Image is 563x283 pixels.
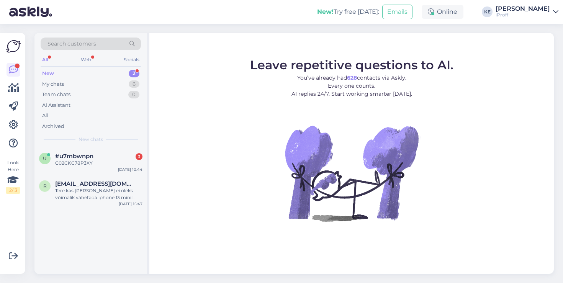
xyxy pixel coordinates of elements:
[79,136,103,143] span: New chats
[119,201,142,207] div: [DATE] 15:47
[250,74,453,98] p: You’ve already had contacts via Askly. Every one counts. AI replies 24/7. Start working smarter [...
[496,6,558,18] a: [PERSON_NAME]iProff
[6,159,20,194] div: Look Here
[79,55,93,65] div: Web
[317,7,379,16] div: Try free [DATE]:
[55,160,142,167] div: C02CKC78P3XY
[496,6,550,12] div: [PERSON_NAME]
[250,57,453,72] span: Leave repetitive questions to AI.
[317,8,334,15] b: New!
[42,80,64,88] div: My chats
[43,155,47,161] span: u
[42,112,49,119] div: All
[122,55,141,65] div: Socials
[283,104,421,242] img: No Chat active
[42,91,70,98] div: Team chats
[47,40,96,48] span: Search customers
[118,167,142,172] div: [DATE] 10:44
[42,70,54,77] div: New
[482,7,493,17] div: KE
[6,39,21,54] img: Askly Logo
[128,91,139,98] div: 0
[422,5,463,19] div: Online
[43,183,47,189] span: R
[496,12,550,18] div: iProff
[55,187,142,201] div: Tere kas [PERSON_NAME] ei oleks võimalik vahetada iphone 13 minil [PERSON_NAME] kas te vahetate n...
[382,5,412,19] button: Emails
[129,70,139,77] div: 2
[6,187,20,194] div: 2 / 3
[41,55,49,65] div: All
[129,80,139,88] div: 6
[55,180,135,187] span: Ranelluht@gmail.com
[42,101,70,109] div: AI Assistant
[136,153,142,160] div: 3
[347,74,357,81] b: 628
[55,153,93,160] span: #u7mbwnpn
[42,123,64,130] div: Archived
